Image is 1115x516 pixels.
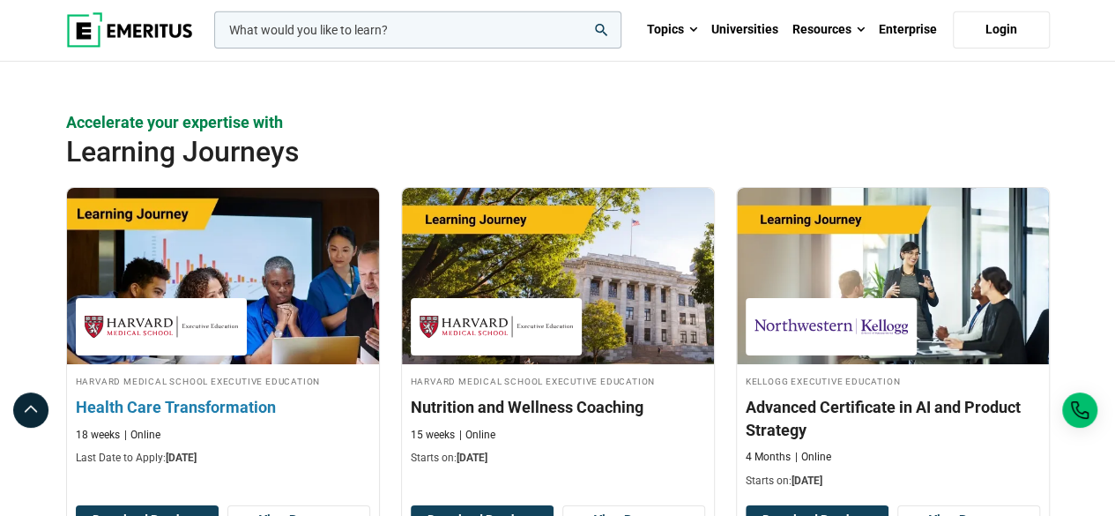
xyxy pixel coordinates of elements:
[754,307,908,347] img: Kellogg Executive Education
[214,11,621,49] input: woocommerce-product-search-field-0
[459,428,495,443] p: Online
[746,450,791,465] p: 4 Months
[737,188,1049,364] img: Advanced Certificate in AI and Product Strategy | Online AI and Machine Learning Course
[66,111,1050,133] p: Accelerate your expertise with
[76,451,370,466] p: Last Date to Apply:
[746,396,1040,440] h3: Advanced Certificate in AI and Product Strategy
[402,188,714,475] a: Healthcare Course by Harvard Medical School Executive Education - October 30, 2025 Harvard Medica...
[76,396,370,418] h3: Health Care Transformation
[51,179,394,373] img: Health Care Transformation | Online Healthcare Course
[746,373,1040,388] h4: Kellogg Executive Education
[411,428,455,443] p: 15 weeks
[457,452,487,464] span: [DATE]
[76,373,370,388] h4: Harvard Medical School Executive Education
[746,474,1040,489] p: Starts on:
[402,188,714,364] img: Nutrition and Wellness Coaching | Online Healthcare Course
[76,428,120,443] p: 18 weeks
[124,428,160,443] p: Online
[411,451,705,466] p: Starts on:
[792,475,822,487] span: [DATE]
[737,188,1049,497] a: AI and Machine Learning Course by Kellogg Executive Education - November 13, 2025 Kellogg Executi...
[795,450,831,465] p: Online
[85,307,238,347] img: Harvard Medical School Executive Education
[420,307,573,347] img: Harvard Medical School Executive Education
[411,396,705,418] h3: Nutrition and Wellness Coaching
[67,188,379,475] a: Healthcare Course by Harvard Medical School Executive Education - October 16, 2025 Harvard Medica...
[166,452,197,464] span: [DATE]
[953,11,1050,49] a: Login
[66,134,951,169] h2: Learning Journeys
[411,373,705,388] h4: Harvard Medical School Executive Education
